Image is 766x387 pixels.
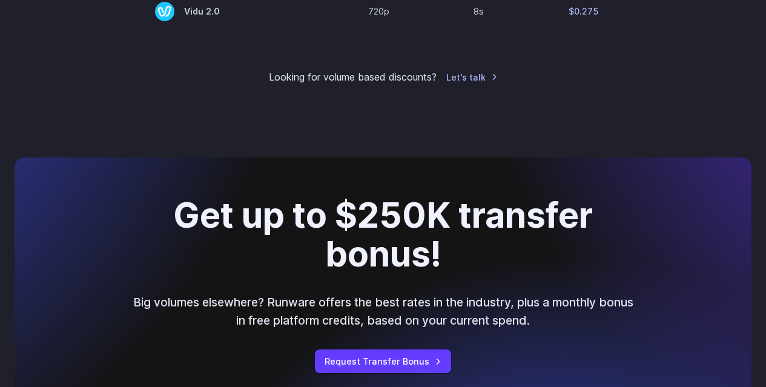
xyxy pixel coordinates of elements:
[155,2,298,21] span: Vidu 2.0
[131,293,635,330] p: Big volumes elsewhere? Runware offers the best rates in the industry, plus a monthly bonus in fre...
[446,70,498,84] a: Let's talk
[119,196,647,273] h2: Get up to $250K transfer bonus!
[315,349,451,373] a: Request Transfer Bonus
[269,70,437,85] small: Looking for volume based discounts?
